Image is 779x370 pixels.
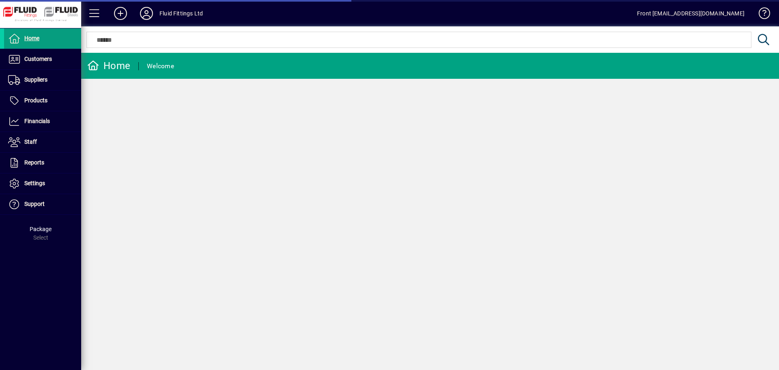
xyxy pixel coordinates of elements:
a: Products [4,91,81,111]
a: Financials [4,111,81,132]
div: Fluid Fittings Ltd [159,7,203,20]
div: Home [87,59,130,72]
span: Products [24,97,47,104]
span: Staff [24,138,37,145]
span: Settings [24,180,45,186]
a: Customers [4,49,81,69]
span: Package [30,226,52,232]
a: Support [4,194,81,214]
a: Settings [4,173,81,194]
span: Home [24,35,39,41]
button: Profile [133,6,159,21]
a: Suppliers [4,70,81,90]
span: Suppliers [24,76,47,83]
a: Staff [4,132,81,152]
span: Customers [24,56,52,62]
div: Front [EMAIL_ADDRESS][DOMAIN_NAME] [637,7,745,20]
div: Welcome [147,60,174,73]
button: Add [108,6,133,21]
span: Reports [24,159,44,166]
span: Financials [24,118,50,124]
a: Reports [4,153,81,173]
span: Support [24,201,45,207]
a: Knowledge Base [753,2,769,28]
